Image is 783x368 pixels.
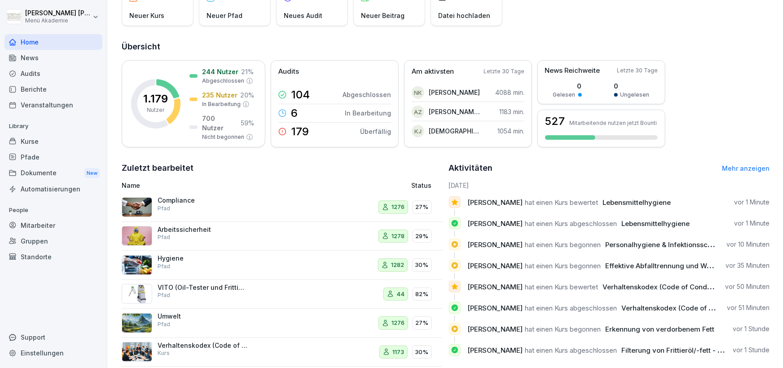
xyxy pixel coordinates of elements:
span: Verhaltenskodex (Code of Conduct) Menü 2000 [622,304,779,312]
p: 0 [614,81,650,91]
span: Erkennung von verdorbenem Fett [606,325,715,333]
p: Umwelt [158,312,247,320]
a: VITO (Oil-Tester und Frittieröl-Filter)Pfad4482% [122,280,443,309]
span: [PERSON_NAME] [468,304,523,312]
a: ArbeitssicherheitPfad127829% [122,222,443,251]
img: d0y5qjsz8ci1znx3otfnl113.png [122,313,152,333]
span: [PERSON_NAME] [468,262,523,270]
p: vor 1 Stunde [733,324,770,333]
a: Home [4,34,102,50]
p: Gelesen [553,91,576,99]
div: Automatisierungen [4,181,102,197]
span: Personalhygiene & Infektionsschutz [606,240,722,249]
p: 6 [291,108,298,119]
p: Nutzer [147,106,165,114]
p: vor 50 Minuten [725,282,770,291]
span: [PERSON_NAME] [468,283,523,291]
p: Neues Audit [284,11,322,20]
div: Dokumente [4,165,102,182]
p: vor 1 Stunde [733,346,770,355]
span: Lebensmittelhygiene [603,198,671,207]
p: 30% [415,348,429,357]
p: Library [4,119,102,133]
span: hat einen Kurs abgeschlossen [525,346,617,355]
a: DokumenteNew [4,165,102,182]
a: Audits [4,66,102,81]
a: Mitarbeiter [4,217,102,233]
span: [PERSON_NAME] [468,240,523,249]
p: 1054 min. [497,126,524,136]
p: [PERSON_NAME] [429,88,480,97]
p: 27% [416,203,429,212]
p: Pfad [158,320,170,328]
a: Mehr anzeigen [722,164,770,172]
a: Berichte [4,81,102,97]
p: 44 [397,290,405,299]
p: 700 Nutzer [202,114,238,133]
p: Pfad [158,262,170,270]
p: Überfällig [360,127,391,136]
p: Pfad [158,233,170,241]
span: hat einen Kurs abgeschlossen [525,219,617,228]
p: 1276 [392,203,405,212]
p: In Bearbeitung [202,100,241,108]
p: 1183 min. [499,107,524,116]
div: Support [4,329,102,345]
p: Kurs [158,349,170,357]
p: 0 [553,81,582,91]
p: [PERSON_NAME] Zsarta [429,107,480,116]
div: AZ [412,106,424,118]
p: vor 1 Minute [734,219,770,228]
a: Kurse [4,133,102,149]
div: New [84,168,100,178]
span: hat einen Kurs abgeschlossen [525,304,617,312]
p: Neuer Pfad [207,11,242,20]
p: [PERSON_NAME] [PERSON_NAME] [25,9,91,17]
p: 244 Nutzer [202,67,238,76]
div: Einstellungen [4,345,102,361]
div: Standorte [4,249,102,265]
p: Verhaltenskodex (Code of Conduct) Menü 2000 [158,341,247,350]
p: vor 1 Minute [734,198,770,207]
span: [PERSON_NAME] [468,219,523,228]
a: News [4,50,102,66]
p: 235 Nutzer [202,90,238,100]
p: News Reichweite [545,66,600,76]
p: 1173 [393,348,405,357]
p: Mitarbeitende nutzen jetzt Bounti [569,120,657,126]
p: 1276 [392,319,405,328]
p: Menü Akademie [25,18,91,24]
div: Veranstaltungen [4,97,102,113]
p: Nicht begonnen [202,133,244,141]
p: 27% [416,319,429,328]
p: Am aktivsten [412,67,454,77]
p: Pfad [158,291,170,299]
span: [PERSON_NAME] [468,198,523,207]
p: 4088 min. [495,88,524,97]
p: 21 % [241,67,254,76]
a: Verhaltenskodex (Code of Conduct) Menü 2000Kurs117330% [122,338,443,367]
p: 82% [416,290,429,299]
span: Verhaltenskodex (Code of Conduct) Menü 2000 [603,283,760,291]
p: VITO (Oil-Tester und Frittieröl-Filter) [158,284,247,292]
p: Datei hochladen [438,11,490,20]
span: hat einen Kurs bewertet [525,198,598,207]
p: vor 10 Minuten [726,240,770,249]
span: hat einen Kurs begonnen [525,240,601,249]
p: 59 % [241,118,254,128]
p: Compliance [158,196,247,204]
span: hat einen Kurs begonnen [525,325,601,333]
a: Gruppen [4,233,102,249]
p: Pfad [158,204,170,213]
img: l7j8ma1q6cu44qkpc9tlpgs1.png [122,255,152,275]
span: hat einen Kurs begonnen [525,262,601,270]
p: In Bearbeitung [345,108,391,118]
span: [PERSON_NAME] [468,346,523,355]
p: Letzte 30 Tage [617,67,658,75]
